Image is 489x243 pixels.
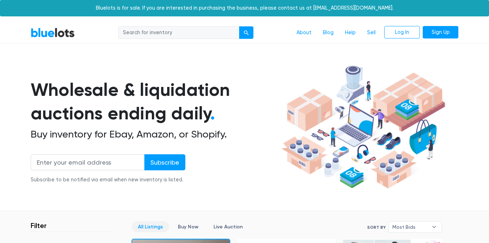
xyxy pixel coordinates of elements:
h2: Buy inventory for Ebay, Amazon, or Shopify. [31,128,279,140]
img: hero-ee84e7d0318cb26816c560f6b4441b76977f77a177738b4e94f68c95b2b83dbb.png [279,62,448,192]
input: Enter your email address [31,154,145,170]
b: ▾ [427,222,442,232]
a: Live Auction [207,221,249,232]
span: . [210,103,215,124]
a: BlueLots [31,27,75,38]
input: Search for inventory [118,26,240,39]
a: Sign Up [423,26,458,39]
h1: Wholesale & liquidation auctions ending daily [31,78,279,125]
div: Subscribe to be notified via email when new inventory is listed. [31,176,185,184]
label: Sort By [367,224,386,231]
span: Most Bids [392,222,428,232]
h3: Filter [31,221,47,230]
a: All Listings [132,221,169,232]
a: Blog [317,26,339,40]
a: Log In [384,26,420,39]
a: Help [339,26,361,40]
a: Buy Now [172,221,205,232]
input: Subscribe [144,154,185,170]
a: Sell [361,26,381,40]
a: About [291,26,317,40]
